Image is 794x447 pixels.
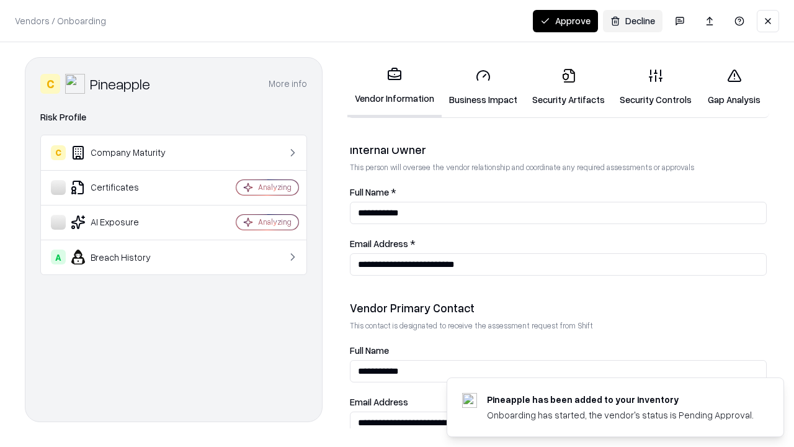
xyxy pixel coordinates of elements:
[40,110,307,125] div: Risk Profile
[51,180,199,195] div: Certificates
[51,145,199,160] div: Company Maturity
[487,393,754,406] div: Pineapple has been added to your inventory
[350,162,767,173] p: This person will oversee the vendor relationship and coordinate any required assessments or appro...
[350,187,767,197] label: Full Name *
[269,73,307,95] button: More info
[40,74,60,94] div: C
[525,58,612,116] a: Security Artifacts
[51,215,199,230] div: AI Exposure
[487,409,754,422] div: Onboarding has started, the vendor's status is Pending Approval.
[350,300,767,315] div: Vendor Primary Contact
[350,320,767,331] p: This contact is designated to receive the assessment request from Shift
[90,74,150,94] div: Pineapple
[612,58,699,116] a: Security Controls
[347,57,442,117] a: Vendor Information
[15,14,106,27] p: Vendors / Onboarding
[258,182,292,192] div: Analyzing
[442,58,525,116] a: Business Impact
[533,10,598,32] button: Approve
[350,239,767,248] label: Email Address *
[258,217,292,227] div: Analyzing
[350,142,767,157] div: Internal Owner
[462,393,477,408] img: pineappleenergy.com
[51,250,199,264] div: Breach History
[51,145,66,160] div: C
[350,397,767,407] label: Email Address
[65,74,85,94] img: Pineapple
[699,58,769,116] a: Gap Analysis
[603,10,662,32] button: Decline
[350,346,767,355] label: Full Name
[51,250,66,264] div: A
